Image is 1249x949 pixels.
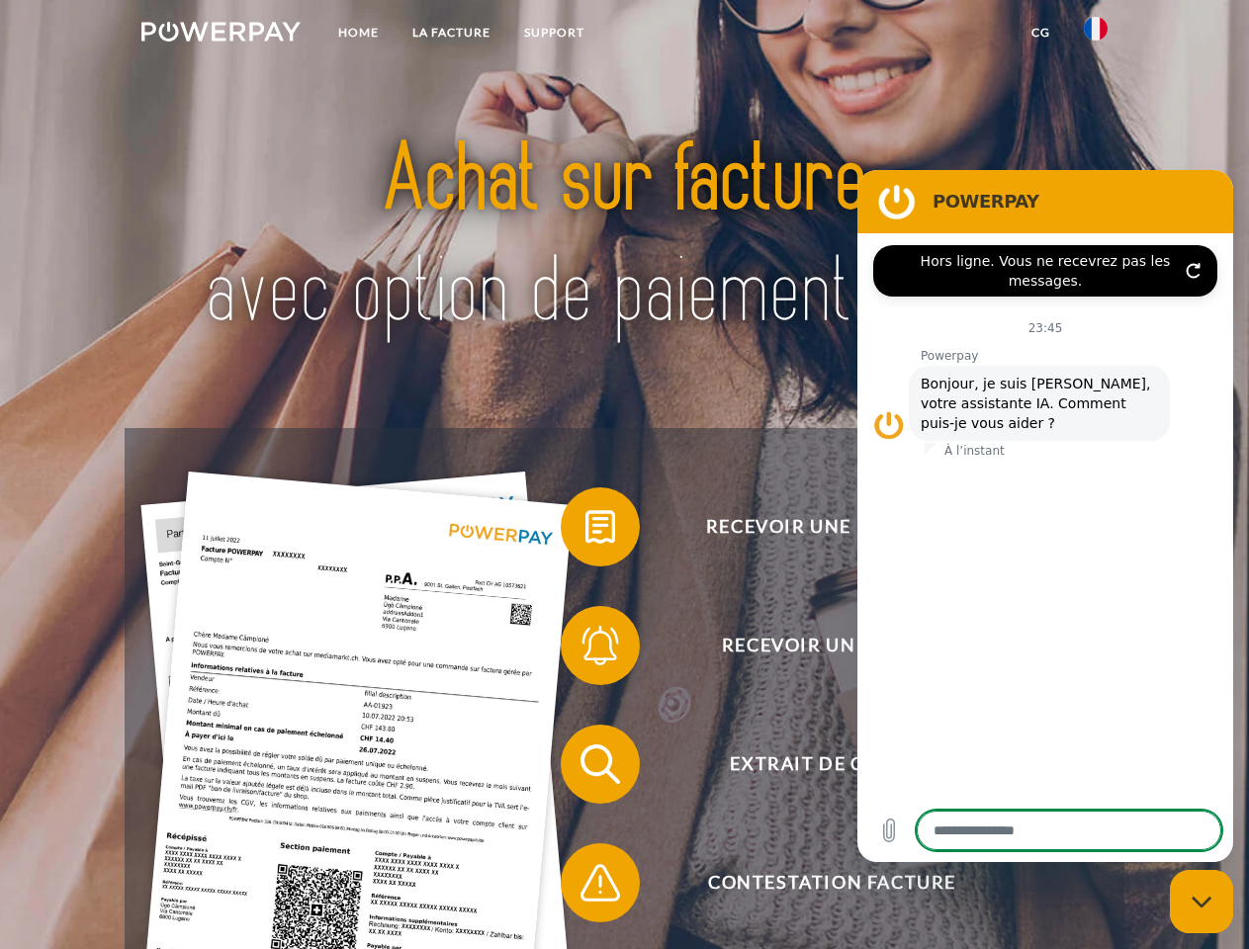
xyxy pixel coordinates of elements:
[561,843,1075,922] button: Contestation Facture
[321,15,396,50] a: Home
[141,22,301,42] img: logo-powerpay-white.svg
[589,606,1074,685] span: Recevoir un rappel?
[1170,870,1233,933] iframe: Bouton de lancement de la fenêtre de messagerie, conversation en cours
[1084,17,1108,41] img: fr
[507,15,601,50] a: Support
[576,502,625,552] img: qb_bill.svg
[561,725,1075,804] button: Extrait de compte
[589,487,1074,566] span: Recevoir une facture ?
[576,739,625,789] img: qb_search.svg
[576,621,625,670] img: qb_bell.svg
[561,487,1075,566] button: Recevoir une facture ?
[561,606,1075,685] button: Recevoir un rappel?
[1015,15,1067,50] a: CG
[589,725,1074,804] span: Extrait de compte
[857,170,1233,862] iframe: Fenêtre de messagerie
[576,858,625,907] img: qb_warning.svg
[589,843,1074,922] span: Contestation Facture
[189,95,1060,379] img: title-powerpay_fr.svg
[396,15,507,50] a: LA FACTURE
